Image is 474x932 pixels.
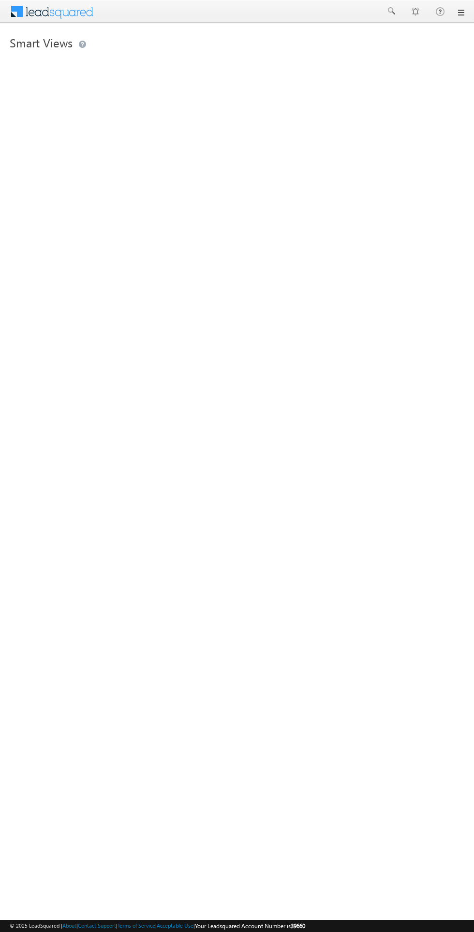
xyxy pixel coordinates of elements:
[195,922,305,930] span: Your Leadsquared Account Number is
[78,922,116,929] a: Contact Support
[118,922,155,929] a: Terms of Service
[62,922,76,929] a: About
[10,35,73,50] span: Smart Views
[10,921,305,931] span: © 2025 LeadSquared | | | | |
[157,922,193,929] a: Acceptable Use
[291,922,305,930] span: 39660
